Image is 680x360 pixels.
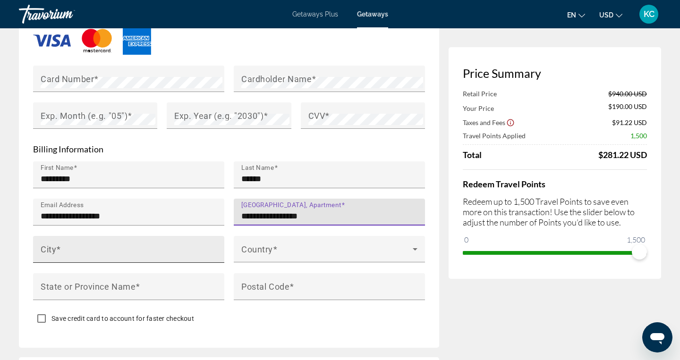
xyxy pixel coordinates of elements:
span: ngx-slider [632,244,647,260]
img: VISA [33,34,71,47]
a: Travorium [19,2,113,26]
h3: Price Summary [463,66,647,80]
mat-label: Email Address [41,201,84,209]
span: 0 [463,234,470,245]
mat-label: Card Number [41,74,94,84]
a: Getaways [357,10,388,18]
mat-label: [GEOGRAPHIC_DATA], Apartment [241,201,341,209]
mat-label: Last Name [241,164,274,171]
button: User Menu [637,4,661,24]
span: 1,500 [625,234,646,245]
span: Travel Points Applied [463,132,526,140]
span: Your Price [463,104,494,112]
button: Show Taxes and Fees breakdown [463,117,515,127]
mat-label: State or Province Name [41,281,136,291]
mat-label: First Name [41,164,74,171]
span: 1,500 [630,132,647,140]
mat-label: Postal Code [241,281,289,291]
mat-label: Exp. Year (e.g. "2030") [174,110,263,120]
span: $940.00 USD [608,90,647,98]
span: $190.00 USD [608,102,647,113]
mat-label: Cardholder Name [241,74,312,84]
span: Taxes and Fees [463,118,505,126]
span: en [567,11,576,19]
iframe: Button to launch messaging window [642,322,672,352]
button: Change currency [599,8,622,22]
img: MAST [78,25,116,56]
button: Show Taxes and Fees disclaimer [506,118,515,126]
span: Save credit card to account for faster checkout [51,315,194,322]
span: Total [463,150,482,160]
mat-label: Exp. Month (e.g. "05") [41,110,127,120]
span: USD [599,11,613,19]
mat-label: CVV [308,110,325,120]
mat-label: City [41,244,56,254]
span: KC [644,9,654,19]
span: $91.22 USD [612,118,647,126]
img: AMEX [123,26,151,55]
mat-label: Country [241,244,273,254]
a: Getaways Plus [292,10,338,18]
ngx-slider: ngx-slider [463,251,647,253]
span: Retail Price [463,90,497,98]
p: Billing Information [33,144,425,154]
button: Change language [567,8,585,22]
p: Redeem up to 1,500 Travel Points to save even more on this transaction! Use the slider below to a... [463,196,647,227]
div: $281.22 USD [598,150,647,160]
h4: Redeem Travel Points [463,179,647,189]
